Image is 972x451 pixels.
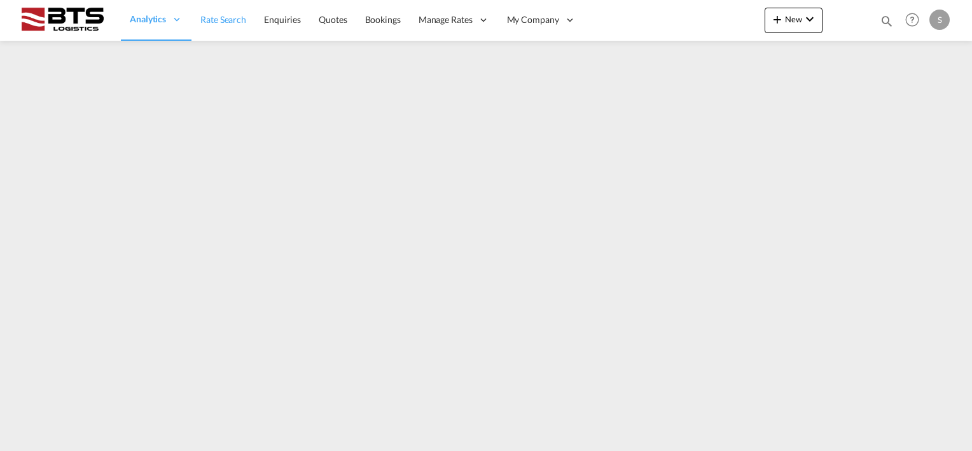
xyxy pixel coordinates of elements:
[770,14,817,24] span: New
[365,14,401,25] span: Bookings
[264,14,301,25] span: Enquiries
[765,8,823,33] button: icon-plus 400-fgNewicon-chevron-down
[419,13,473,26] span: Manage Rates
[929,10,950,30] div: S
[319,14,347,25] span: Quotes
[200,14,246,25] span: Rate Search
[901,9,929,32] div: Help
[880,14,894,28] md-icon: icon-magnify
[880,14,894,33] div: icon-magnify
[130,13,166,25] span: Analytics
[770,11,785,27] md-icon: icon-plus 400-fg
[19,6,105,34] img: cdcc71d0be7811ed9adfbf939d2aa0e8.png
[507,13,559,26] span: My Company
[802,11,817,27] md-icon: icon-chevron-down
[901,9,923,31] span: Help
